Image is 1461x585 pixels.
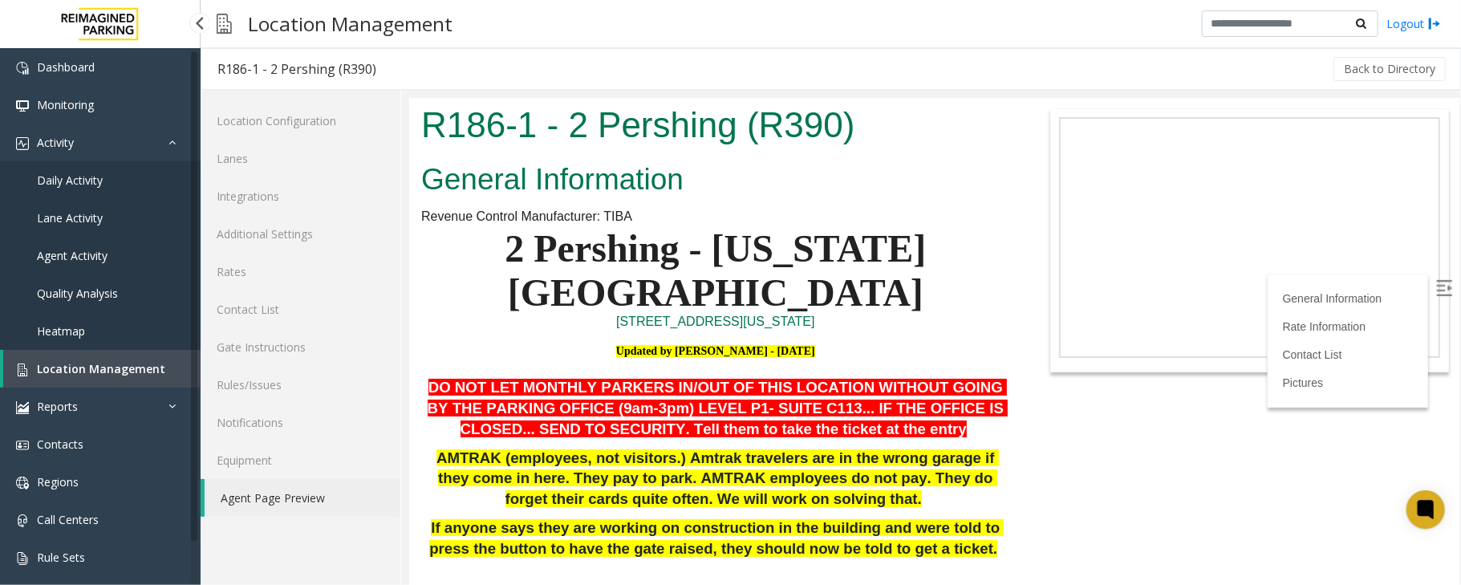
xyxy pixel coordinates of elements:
[874,222,957,235] a: Rate Information
[1027,182,1043,198] img: Open/Close Sidebar Menu
[1386,15,1441,32] a: Logout
[16,439,29,452] img: 'icon'
[207,247,406,259] font: Updated by [PERSON_NAME] - [DATE]
[20,421,595,459] span: If anyone says they are working on construction in the building and were told to press the button...
[3,350,201,388] a: Location Management
[37,323,85,339] span: Heatmap
[201,366,400,404] a: Rules/Issues
[205,479,400,517] a: Agent Page Preview
[201,404,400,441] a: Notifications
[201,290,400,328] a: Contact List
[12,112,223,125] span: Revenue Control Manufacturer: TIBA
[207,217,405,230] a: [STREET_ADDRESS][US_STATE]
[16,401,29,414] img: 'icon'
[217,4,232,43] img: pageIcon
[12,61,601,103] h2: General Information
[37,437,83,452] span: Contacts
[37,512,99,527] span: Call Centers
[201,215,400,253] a: Additional Settings
[240,4,461,43] h3: Location Management
[37,97,94,112] span: Monitoring
[37,135,74,150] span: Activity
[37,59,95,75] span: Dashboard
[37,173,103,188] span: Daily Activity
[27,351,590,409] span: AMTRAK (employees, not visitors.) Amtrak travelers are in the wrong garage if they come in here. ...
[16,137,29,150] img: 'icon'
[201,102,400,140] a: Location Configuration
[12,2,601,52] h1: R186-1 - 2 Pershing (R390)
[217,59,376,79] div: R186-1 - 2 Pershing (R390)
[37,399,78,414] span: Reports
[18,281,599,339] span: DO NOT LET MONTHLY PARKERS IN/OUT OF THIS LOCATION WITHOUT GOING BY THE PARKING OFFICE (9am-3pm) ...
[37,550,85,565] span: Rule Sets
[874,278,915,291] a: Pictures
[874,250,933,263] a: Contact List
[37,474,79,490] span: Regions
[201,253,400,290] a: Rates
[874,194,973,207] a: General Information
[16,514,29,527] img: 'icon'
[1428,15,1441,32] img: logout
[37,210,103,225] span: Lane Activity
[16,364,29,376] img: 'icon'
[37,361,165,376] span: Location Management
[16,477,29,490] img: 'icon'
[16,100,29,112] img: 'icon'
[37,248,108,263] span: Agent Activity
[1333,57,1446,81] button: Back to Directory
[201,140,400,177] a: Lanes
[16,62,29,75] img: 'icon'
[95,129,517,216] span: 2 Pershing - [US_STATE][GEOGRAPHIC_DATA]
[201,177,400,215] a: Integrations
[16,552,29,565] img: 'icon'
[201,328,400,366] a: Gate Instructions
[37,286,118,301] span: Quality Analysis
[201,441,400,479] a: Equipment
